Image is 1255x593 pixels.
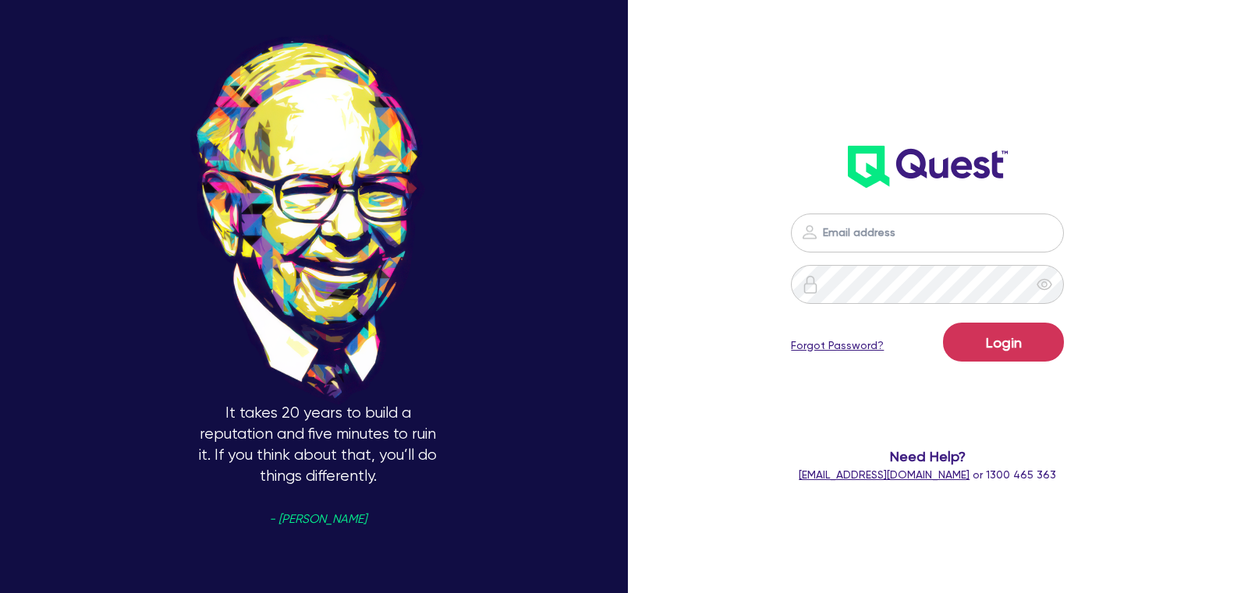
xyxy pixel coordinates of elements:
img: wH2k97JdezQIQAAAABJRU5ErkJggg== [848,146,1008,188]
img: icon-password [800,223,819,242]
span: eye [1037,277,1052,292]
a: Forgot Password? [791,337,884,354]
img: icon-password [801,275,820,294]
a: [EMAIL_ADDRESS][DOMAIN_NAME] [799,468,970,481]
input: Email address [791,214,1064,252]
span: Need Help? [764,446,1092,467]
button: Login [943,323,1064,362]
span: - [PERSON_NAME] [269,514,367,525]
span: or 1300 465 363 [799,468,1056,481]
